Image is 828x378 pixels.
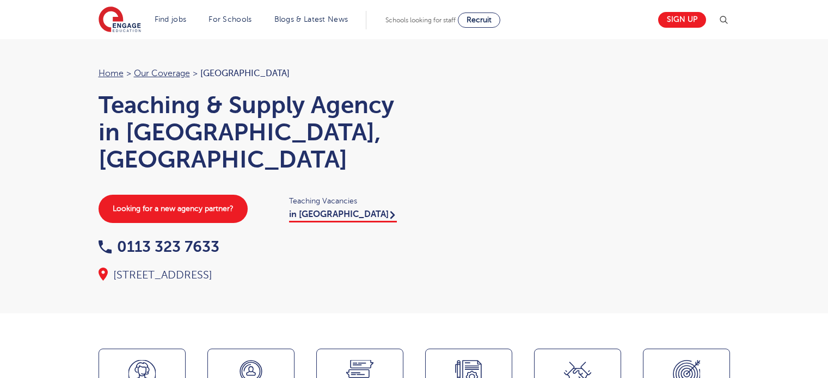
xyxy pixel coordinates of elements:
a: Blogs & Latest News [274,15,348,23]
div: [STREET_ADDRESS] [99,268,403,283]
a: Find jobs [155,15,187,23]
a: 0113 323 7633 [99,238,219,255]
h1: Teaching & Supply Agency in [GEOGRAPHIC_DATA], [GEOGRAPHIC_DATA] [99,91,403,173]
a: Sign up [658,12,706,28]
a: Recruit [458,13,500,28]
span: Schools looking for staff [385,16,456,24]
a: For Schools [208,15,252,23]
span: [GEOGRAPHIC_DATA] [200,69,290,78]
a: Our coverage [134,69,190,78]
span: Teaching Vacancies [289,195,403,207]
span: Recruit [467,16,492,24]
a: Looking for a new agency partner? [99,195,248,223]
a: in [GEOGRAPHIC_DATA] [289,209,397,222]
a: Home [99,69,124,78]
span: > [193,69,198,78]
span: > [126,69,131,78]
nav: breadcrumb [99,66,403,80]
img: Engage Education [99,7,141,34]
